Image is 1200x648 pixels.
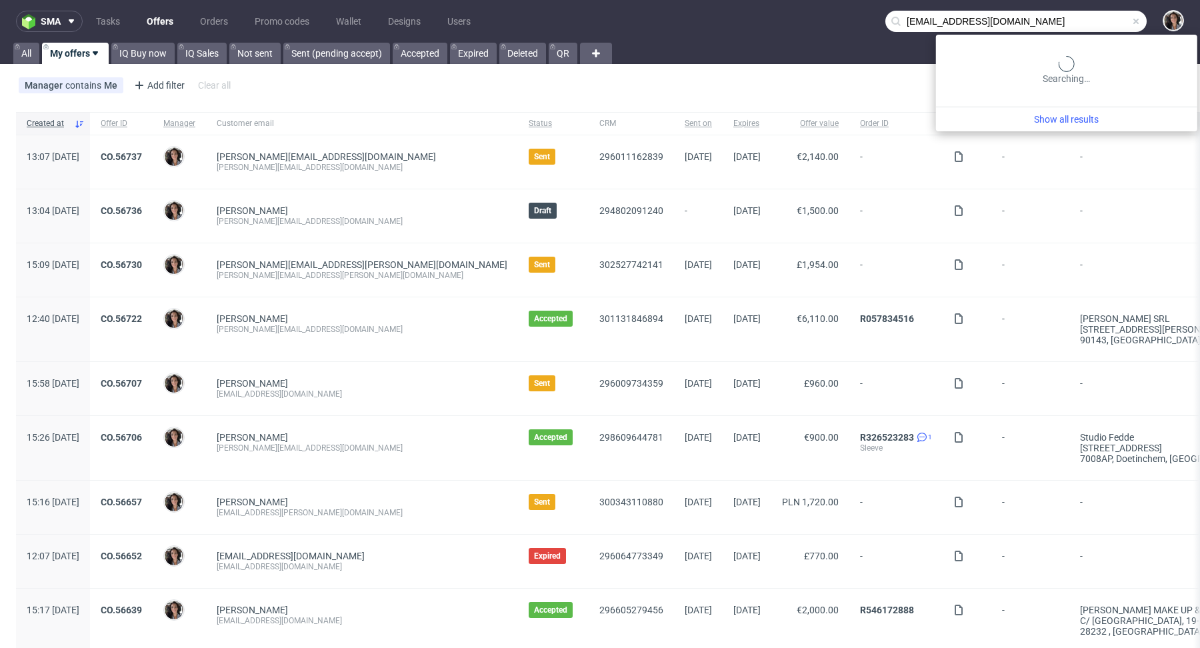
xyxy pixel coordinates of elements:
[217,205,288,216] a: [PERSON_NAME]
[129,75,187,96] div: Add filter
[439,11,479,32] a: Users
[101,497,142,507] a: CO.56657
[217,605,288,615] a: [PERSON_NAME]
[499,43,546,64] a: Deleted
[1002,605,1059,637] span: -
[22,14,41,29] img: logo
[217,313,288,324] a: [PERSON_NAME]
[393,43,447,64] a: Accepted
[860,443,932,453] div: Sleeve
[27,313,79,324] span: 12:40 [DATE]
[529,118,578,129] span: Status
[599,313,663,324] a: 301131846894
[599,497,663,507] a: 300343110880
[27,605,79,615] span: 15:17 [DATE]
[163,118,195,129] span: Manager
[217,270,507,281] div: [PERSON_NAME][EMAIL_ADDRESS][PERSON_NAME][DOMAIN_NAME]
[27,259,79,270] span: 15:09 [DATE]
[165,255,183,274] img: Moreno Martinez Cristina
[217,216,507,227] div: [PERSON_NAME][EMAIL_ADDRESS][DOMAIN_NAME]
[104,80,117,91] div: Me
[65,80,104,91] span: contains
[797,205,839,216] span: €1,500.00
[733,497,761,507] span: [DATE]
[217,507,507,518] div: [EMAIL_ADDRESS][PERSON_NAME][DOMAIN_NAME]
[1002,497,1059,518] span: -
[534,313,567,324] span: Accepted
[534,432,567,443] span: Accepted
[860,378,932,399] span: -
[165,309,183,328] img: Moreno Martinez Cristina
[217,443,507,453] div: [PERSON_NAME][EMAIL_ADDRESS][DOMAIN_NAME]
[733,205,761,216] span: [DATE]
[27,118,69,129] span: Created at
[860,497,932,518] span: -
[217,324,507,335] div: [PERSON_NAME][EMAIL_ADDRESS][DOMAIN_NAME]
[195,76,233,95] div: Clear all
[283,43,390,64] a: Sent (pending accept)
[101,378,142,389] a: CO.56707
[1002,151,1059,173] span: -
[217,259,507,270] a: [PERSON_NAME][EMAIL_ADDRESS][PERSON_NAME][DOMAIN_NAME]
[941,56,1192,85] div: Searching…
[217,151,436,162] span: [PERSON_NAME][EMAIL_ADDRESS][DOMAIN_NAME]
[101,313,142,324] a: CO.56722
[165,201,183,220] img: Moreno Martinez Cristina
[1002,378,1059,399] span: -
[16,11,83,32] button: sma
[599,378,663,389] a: 296009734359
[860,118,932,129] span: Order ID
[549,43,577,64] a: QR
[217,615,507,626] div: [EMAIL_ADDRESS][DOMAIN_NAME]
[1002,259,1059,281] span: -
[860,551,932,572] span: -
[165,493,183,511] img: Moreno Martinez Cristina
[1002,313,1059,345] span: -
[165,428,183,447] img: Moreno Martinez Cristina
[247,11,317,32] a: Promo codes
[13,43,39,64] a: All
[192,11,236,32] a: Orders
[25,80,65,91] span: Manager
[380,11,429,32] a: Designs
[733,378,761,389] span: [DATE]
[217,162,507,173] div: [PERSON_NAME][EMAIL_ADDRESS][DOMAIN_NAME]
[177,43,227,64] a: IQ Sales
[111,43,175,64] a: IQ Buy now
[685,259,712,270] span: [DATE]
[733,313,761,324] span: [DATE]
[1002,432,1059,464] span: -
[860,313,914,324] a: R057834516
[217,378,288,389] a: [PERSON_NAME]
[217,551,365,561] span: [EMAIL_ADDRESS][DOMAIN_NAME]
[165,147,183,166] img: Moreno Martinez Cristina
[685,205,712,227] span: -
[534,378,550,389] span: Sent
[733,118,761,129] span: Expires
[139,11,181,32] a: Offers
[599,259,663,270] a: 302527742141
[782,497,839,507] span: PLN 1,720.00
[101,605,142,615] a: CO.56639
[860,151,932,173] span: -
[685,378,712,389] span: [DATE]
[733,432,761,443] span: [DATE]
[599,151,663,162] a: 296011162839
[1002,205,1059,227] span: -
[797,313,839,324] span: €6,110.00
[599,551,663,561] a: 296064773349
[88,11,128,32] a: Tasks
[860,432,914,443] a: R326523283
[165,547,183,565] img: Moreno Martinez Cristina
[860,605,914,615] a: R546172888
[914,432,932,443] a: 1
[534,205,551,216] span: Draft
[685,151,712,162] span: [DATE]
[804,551,839,561] span: £770.00
[733,551,761,561] span: [DATE]
[165,601,183,619] img: Moreno Martinez Cristina
[797,605,839,615] span: €2,000.00
[599,205,663,216] a: 294802091240
[797,151,839,162] span: €2,140.00
[165,374,183,393] img: Moreno Martinez Cristina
